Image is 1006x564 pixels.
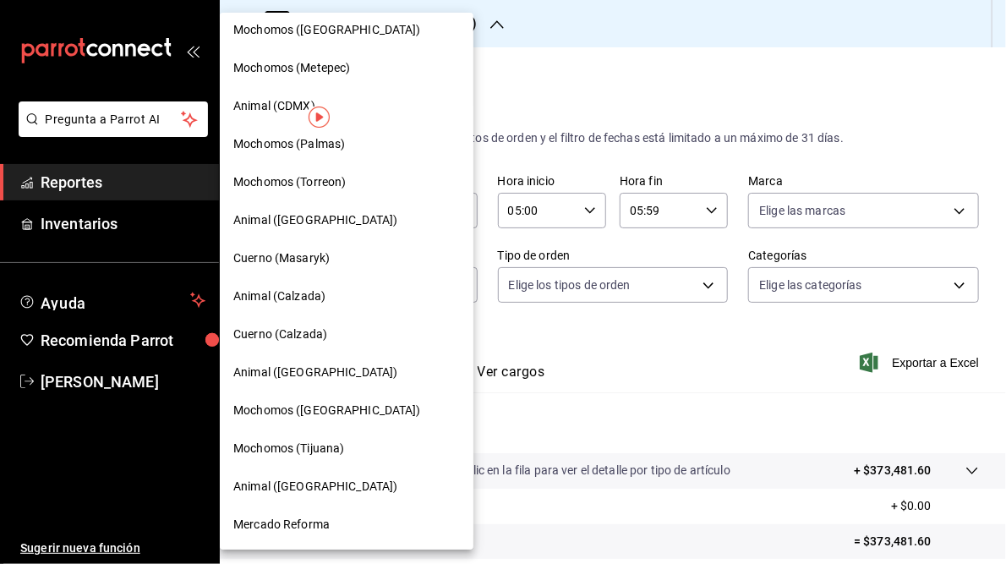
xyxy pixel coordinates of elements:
div: Mochomos ([GEOGRAPHIC_DATA]) [220,392,473,430]
span: Animal (Calzada) [233,287,325,305]
div: Animal (Calzada) [220,277,473,315]
span: Cuerno (Masaryk) [233,249,330,267]
span: Mochomos (Palmas) [233,135,345,153]
div: Animal ([GEOGRAPHIC_DATA]) [220,201,473,239]
span: Animal ([GEOGRAPHIC_DATA]) [233,364,397,381]
span: Cuerno (Calzada) [233,326,327,343]
div: Mochomos (Tijuana) [220,430,473,468]
img: Tooltip marker [309,107,330,128]
span: Mercado Reforma [233,516,330,534]
div: Mochomos (Metepec) [220,49,473,87]
span: Mochomos (Tijuana) [233,440,344,457]
div: Cuerno (Calzada) [220,315,473,353]
span: Animal (CDMX) [233,97,315,115]
div: Mochomos ([GEOGRAPHIC_DATA]) [220,11,473,49]
div: Animal ([GEOGRAPHIC_DATA]) [220,353,473,392]
div: Animal (CDMX) [220,87,473,125]
span: Mochomos (Torreon) [233,173,346,191]
div: Animal ([GEOGRAPHIC_DATA]) [220,468,473,506]
div: Mochomos (Palmas) [220,125,473,163]
span: Animal ([GEOGRAPHIC_DATA]) [233,211,397,229]
span: Mochomos (Metepec) [233,59,350,77]
span: Mochomos ([GEOGRAPHIC_DATA]) [233,21,421,39]
div: Mercado Reforma [220,506,473,544]
span: Animal ([GEOGRAPHIC_DATA]) [233,478,397,496]
div: Mochomos (Torreon) [220,163,473,201]
div: Cuerno (Masaryk) [220,239,473,277]
span: Mochomos ([GEOGRAPHIC_DATA]) [233,402,421,419]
